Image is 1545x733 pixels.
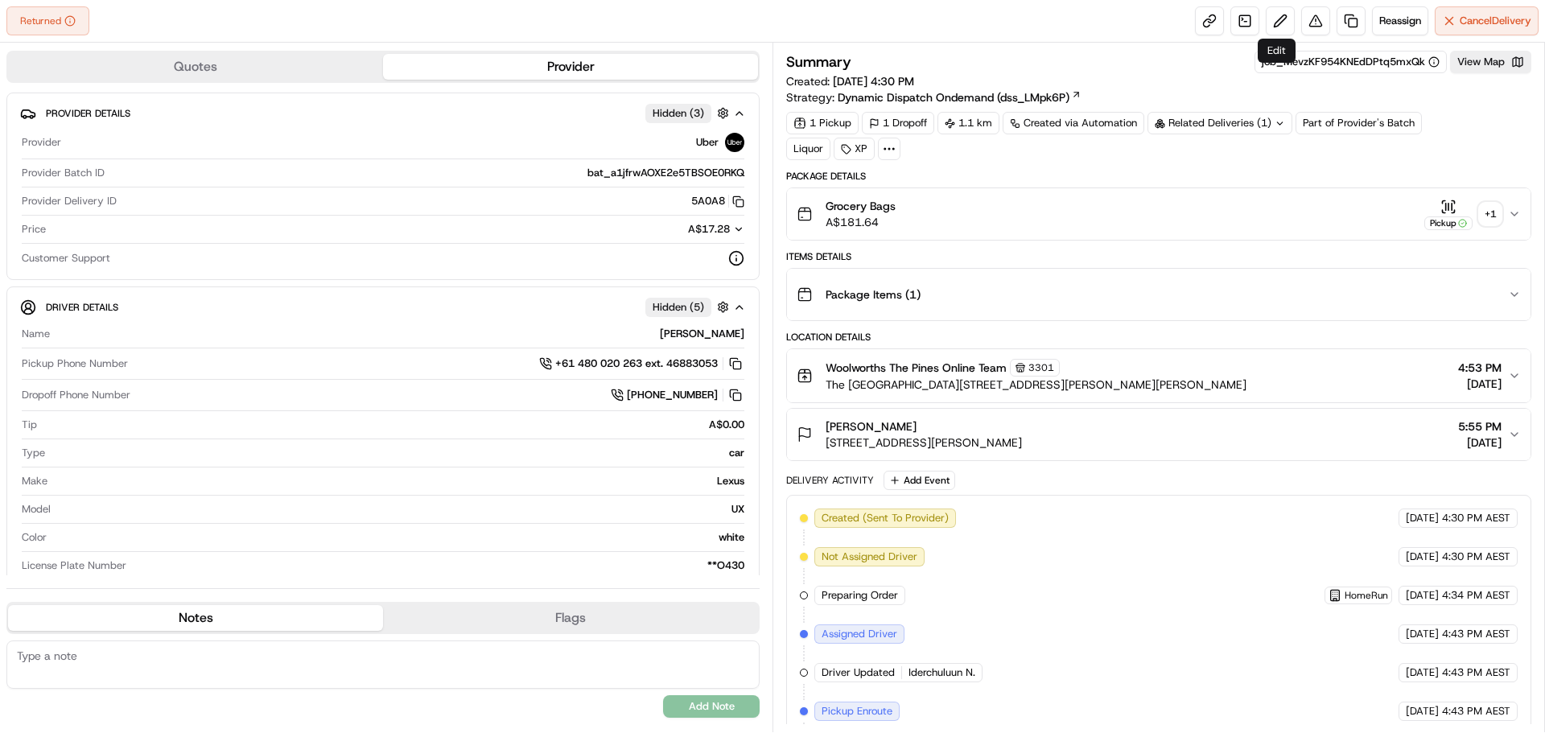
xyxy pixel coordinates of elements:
button: Pickup+1 [1424,199,1502,230]
button: Add Event [884,471,955,490]
span: Provider Delivery ID [22,194,117,208]
button: Grocery BagsA$181.64Pickup+1 [787,188,1531,240]
div: Edit [1258,39,1296,63]
span: Pickup Enroute [822,704,892,719]
button: Woolworths The Pines Online Team3301The [GEOGRAPHIC_DATA][STREET_ADDRESS][PERSON_NAME][PERSON_NAM... [787,349,1531,402]
div: car [51,446,744,460]
span: Not Assigned Driver [822,550,917,564]
span: A$181.64 [826,214,896,230]
span: Provider Batch ID [22,166,105,180]
span: Reassign [1379,14,1421,28]
div: Location Details [786,331,1531,344]
div: 1 Dropoff [862,112,934,134]
div: 1 Pickup [786,112,859,134]
span: 4:43 PM AEST [1442,627,1510,641]
span: Created: [786,73,914,89]
button: Returned [6,6,89,35]
span: [STREET_ADDRESS][PERSON_NAME] [826,434,1022,451]
span: 4:30 PM AEST [1442,511,1510,525]
button: A$17.28 [603,222,744,237]
span: Uber [696,135,719,150]
button: Reassign [1372,6,1428,35]
h3: Summary [786,55,851,69]
span: A$17.28 [688,222,730,236]
span: Cancel Delivery [1460,14,1531,28]
span: HomeRun [1345,589,1388,602]
button: CancelDelivery [1435,6,1539,35]
span: Driver Details [46,301,118,314]
div: + 1 [1479,203,1502,225]
button: Provider [383,54,758,80]
span: Tip [22,418,37,432]
span: [DATE] [1458,376,1502,392]
span: bat_a1jfrwAOXE2e5TBSOE0RKQ [587,166,744,180]
div: Pickup [1424,216,1473,230]
div: white [53,530,744,545]
span: Model [22,502,51,517]
span: Provider Details [46,107,130,120]
span: Provider [22,135,61,150]
span: [DATE] [1406,704,1439,719]
span: 3301 [1028,361,1054,374]
span: Preparing Order [822,588,898,603]
span: Driver Updated [822,665,895,680]
span: Make [22,474,47,488]
span: 4:34 PM AEST [1442,588,1510,603]
a: +61 480 020 263 ext. 46883053 [539,355,744,373]
span: Price [22,222,46,237]
span: Customer Support [22,251,110,266]
span: Pickup Phone Number [22,356,128,371]
span: [DATE] [1406,665,1439,680]
span: Dropoff Phone Number [22,388,130,402]
button: job_MevzKF954KNEdDPtq5mxQk [1262,55,1440,69]
button: Pickup [1424,199,1473,230]
div: Package Details [786,170,1531,183]
div: Related Deliveries (1) [1147,112,1292,134]
span: Grocery Bags [826,198,896,214]
span: [DATE] [1406,627,1439,641]
span: Hidden ( 5 ) [653,300,704,315]
span: [DATE] 4:30 PM [833,74,914,89]
button: Notes [8,605,383,631]
a: Created via Automation [1003,112,1144,134]
span: Created (Sent To Provider) [822,511,949,525]
span: Assigned Driver [822,627,897,641]
button: 5A0A8 [691,194,744,208]
span: [PERSON_NAME] [826,418,917,434]
span: Woolworths The Pines Online Team [826,360,1007,376]
div: A$0.00 [43,418,744,432]
button: Quotes [8,54,383,80]
span: Dynamic Dispatch Ondemand (dss_LMpk6P) [838,89,1069,105]
div: Delivery Activity [786,474,874,487]
span: Color [22,530,47,545]
span: 4:53 PM [1458,360,1502,376]
span: +61 480 020 263 ext. 46883053 [555,356,718,371]
span: 4:43 PM AEST [1442,704,1510,719]
button: [PERSON_NAME][STREET_ADDRESS][PERSON_NAME]5:55 PM[DATE] [787,409,1531,460]
a: Dynamic Dispatch Ondemand (dss_LMpk6P) [838,89,1081,105]
span: Iderchuluun N. [908,665,975,680]
div: XP [834,138,875,160]
div: Liquor [786,138,830,160]
span: [DATE] [1406,550,1439,564]
div: Items Details [786,250,1531,263]
span: 4:30 PM AEST [1442,550,1510,564]
span: [DATE] [1406,511,1439,525]
div: 1.1 km [937,112,999,134]
div: [PERSON_NAME] [56,327,744,341]
span: License Plate Number [22,558,126,573]
span: 5:55 PM [1458,418,1502,434]
span: [DATE] [1406,588,1439,603]
button: Driver DetailsHidden (5) [20,294,746,320]
button: Package Items (1) [787,269,1531,320]
span: Package Items ( 1 ) [826,286,921,303]
button: View Map [1450,51,1531,73]
button: [PHONE_NUMBER] [611,386,744,404]
button: Provider DetailsHidden (3) [20,100,746,126]
button: Flags [383,605,758,631]
button: Hidden (5) [645,297,733,317]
